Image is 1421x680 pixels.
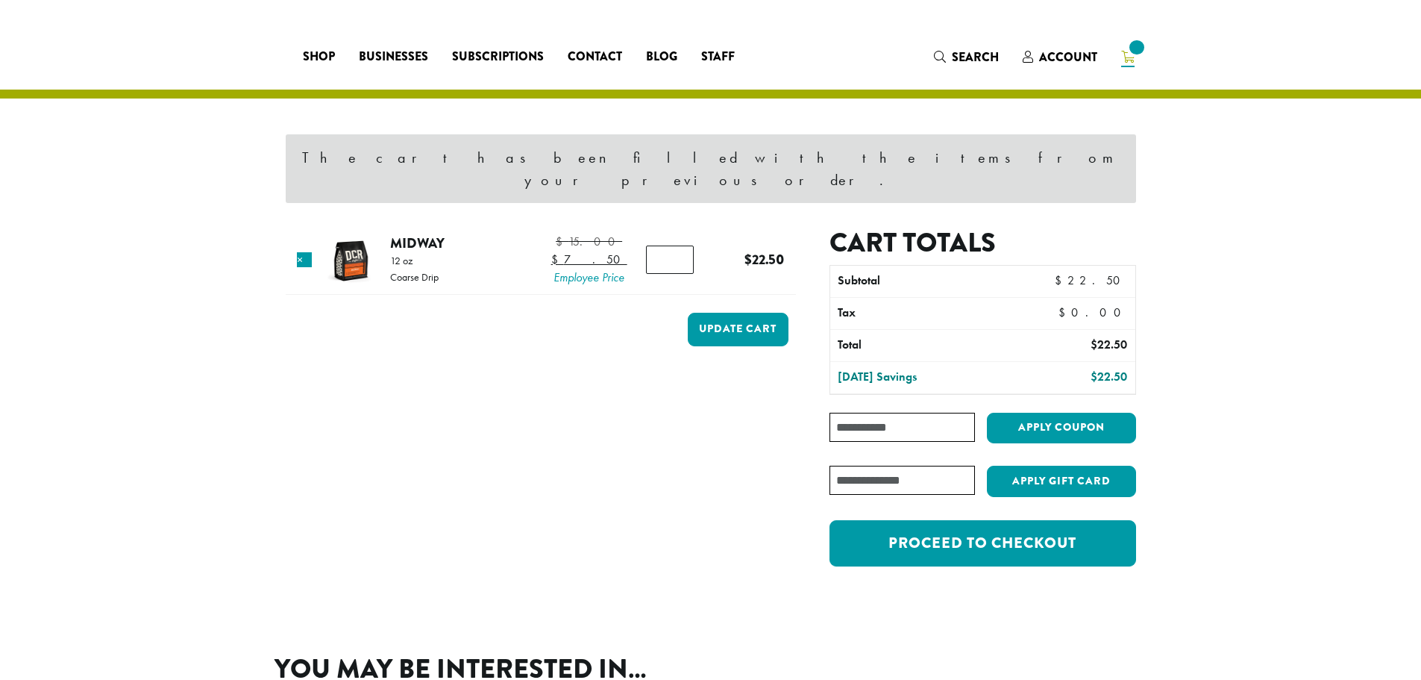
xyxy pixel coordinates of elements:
span: Blog [646,48,677,66]
bdi: 7.50 [551,252,627,267]
bdi: 22.50 [1091,337,1127,352]
span: $ [1091,369,1097,384]
span: $ [744,249,752,269]
a: Staff [689,45,747,69]
a: Contact [556,45,634,69]
p: 12 oz [390,255,439,266]
span: Contact [568,48,622,66]
th: Subtotal [830,266,1013,297]
a: Businesses [347,45,440,69]
a: Remove this item [297,252,312,267]
a: Subscriptions [440,45,556,69]
h2: Cart totals [829,227,1135,259]
span: Subscriptions [452,48,544,66]
a: Account [1011,45,1109,69]
a: Proceed to checkout [829,520,1135,567]
th: [DATE] Savings [830,362,1013,393]
div: The cart has been filled with the items from your previous order. [286,134,1136,203]
span: $ [1055,272,1067,288]
bdi: 22.50 [1055,272,1127,288]
a: Blog [634,45,689,69]
span: $ [1058,305,1071,320]
th: Tax [830,298,1046,329]
button: Apply coupon [987,413,1136,443]
input: Product quantity [646,246,694,274]
a: Search [922,45,1011,69]
bdi: 0.00 [1058,305,1128,320]
bdi: 15.00 [556,234,622,249]
button: Update cart [688,313,788,346]
th: Total [830,330,1013,361]
span: $ [556,234,568,249]
span: Account [1039,49,1097,66]
a: Midway [390,233,445,253]
bdi: 22.50 [1091,369,1127,384]
img: Midway [327,237,375,285]
span: Search [952,49,999,66]
span: Employee Price [551,269,627,287]
span: Staff [701,48,735,66]
a: Shop [291,45,347,69]
span: Shop [303,48,335,66]
span: $ [1091,337,1097,352]
bdi: 22.50 [744,249,784,269]
p: Coarse Drip [390,272,439,282]
span: $ [551,252,564,267]
button: Apply Gift Card [987,466,1136,497]
span: Businesses [359,48,428,66]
